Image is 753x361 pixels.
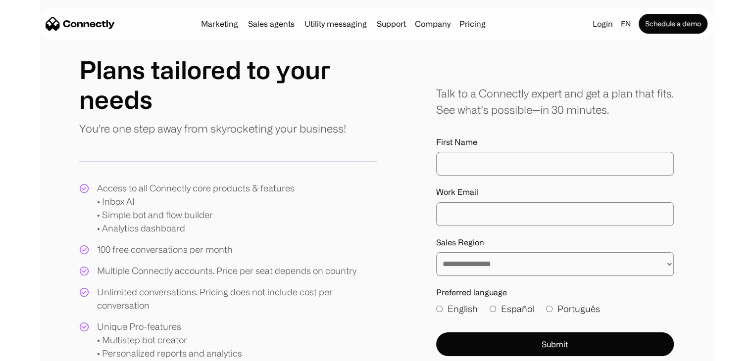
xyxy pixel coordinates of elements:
[20,344,59,358] ul: Language list
[589,17,617,31] a: Login
[436,306,443,312] input: English
[436,332,674,356] button: Submit
[436,187,674,197] label: Work Email
[10,343,59,358] aside: Language selected: English
[436,137,674,147] label: First Name
[621,17,631,31] div: en
[79,55,377,114] h1: Plans tailored to your needs
[415,17,451,31] div: Company
[79,120,346,136] p: You're one step away from skyrocketing your business!
[546,302,600,316] label: Português
[373,20,410,28] a: Support
[97,285,377,312] div: Unlimited conversations. Pricing does not include cost per conversation
[301,20,371,28] a: Utility messaging
[97,243,233,256] div: 100 free conversations per month
[490,306,496,312] input: Español
[197,20,242,28] a: Marketing
[546,306,552,312] input: Português
[436,302,478,316] label: English
[490,302,534,316] label: Español
[617,17,637,31] div: en
[46,16,115,31] a: home
[436,238,674,247] label: Sales Region
[436,85,674,118] div: Talk to a Connectly expert and get a plan that fits. See what’s possible—in 30 minutes.
[412,17,453,31] div: Company
[97,264,356,277] div: Multiple Connectly accounts. Price per seat depends on country
[436,288,674,297] label: Preferred language
[455,20,490,28] a: Pricing
[639,14,707,34] a: Schedule a demo
[97,181,295,235] div: Access to all Connectly core products & features • Inbox AI • Simple bot and flow builder • Analy...
[244,20,299,28] a: Sales agents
